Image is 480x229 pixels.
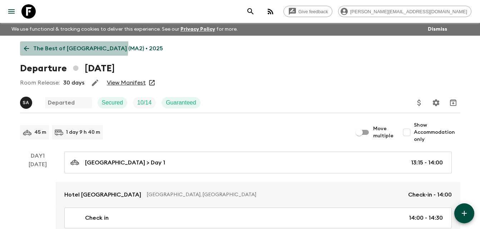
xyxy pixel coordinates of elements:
p: Check in [85,214,109,222]
p: Secured [102,98,123,107]
button: Settings [429,96,443,110]
p: 45 m [34,129,46,136]
span: [PERSON_NAME][EMAIL_ADDRESS][DOMAIN_NAME] [346,9,471,14]
p: Guaranteed [166,98,196,107]
a: Hotel [GEOGRAPHIC_DATA][GEOGRAPHIC_DATA], [GEOGRAPHIC_DATA]Check-in - 14:00 [56,182,460,208]
div: [PERSON_NAME][EMAIL_ADDRESS][DOMAIN_NAME] [338,6,471,17]
p: Room Release: [20,78,60,87]
p: 1 day 9 h 40 m [66,129,100,136]
p: 10 / 14 [137,98,152,107]
a: [GEOGRAPHIC_DATA] > Day 113:15 - 14:00 [64,152,452,173]
a: Privacy Policy [180,27,215,32]
p: [GEOGRAPHIC_DATA], [GEOGRAPHIC_DATA] [147,191,402,198]
button: Archive (Completed, Cancelled or Unsynced Departures only) [446,96,460,110]
p: We use functional & tracking cookies to deliver this experience. See our for more. [9,23,241,36]
p: 30 days [63,78,84,87]
button: search adventures [243,4,258,19]
a: The Best of [GEOGRAPHIC_DATA] (MA2) • 2025 [20,41,167,56]
span: Give feedback [295,9,332,14]
p: 14:00 - 14:30 [409,214,443,222]
p: Departed [48,98,75,107]
h1: Departure [DATE] [20,61,115,76]
a: Give feedback [283,6,332,17]
div: Trip Fill [133,97,156,108]
p: The Best of [GEOGRAPHIC_DATA] (MA2) • 2025 [33,44,163,53]
button: menu [4,4,19,19]
a: View Manifest [107,79,146,86]
p: Check-in - 14:00 [408,190,452,199]
span: Move multiple [373,125,394,139]
button: Update Price, Early Bird Discount and Costs [412,96,426,110]
span: Samir Achahri [20,99,34,105]
div: Secured [98,97,128,108]
p: [GEOGRAPHIC_DATA] > Day 1 [85,158,165,167]
span: Show Accommodation only [414,122,460,143]
p: Day 1 [20,152,56,160]
p: 13:15 - 14:00 [411,158,443,167]
p: Hotel [GEOGRAPHIC_DATA] [64,190,141,199]
button: Dismiss [426,24,449,34]
a: Check in14:00 - 14:30 [64,208,452,228]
